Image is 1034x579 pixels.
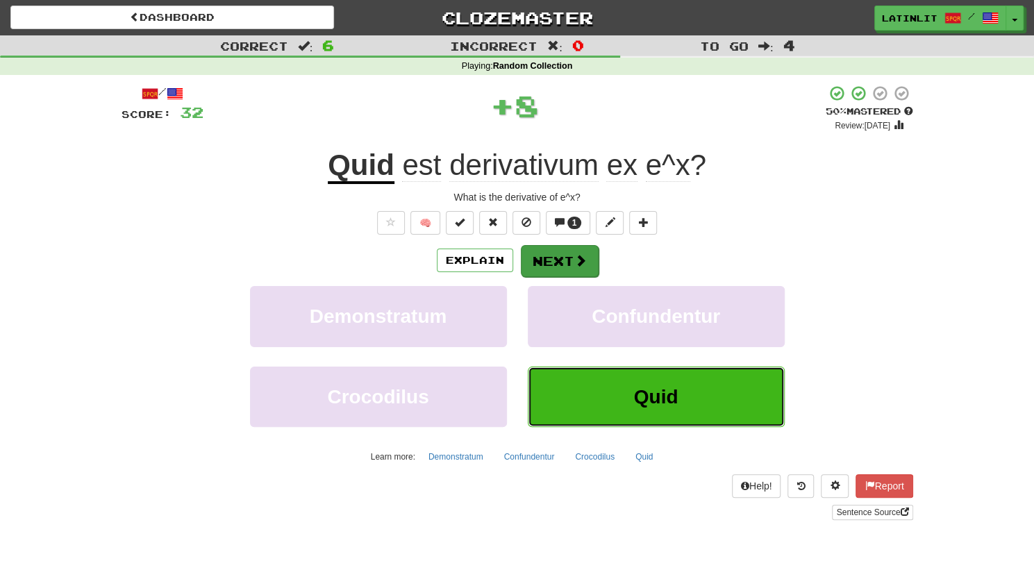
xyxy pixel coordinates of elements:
[758,40,774,52] span: :
[122,108,172,120] span: Score:
[449,149,599,182] span: derivativum
[437,249,513,272] button: Explain
[515,88,539,123] span: 8
[310,305,447,327] span: Demonstratum
[497,446,562,467] button: Confundentur
[596,211,624,235] button: Edit sentence (alt+d)
[783,37,794,53] span: 4
[634,386,678,408] span: Quid
[787,474,814,498] button: Round history (alt+y)
[835,121,890,131] small: Review: [DATE]
[122,190,913,204] div: What is the derivative of e^x?
[450,39,537,53] span: Incorrect
[567,446,622,467] button: Crocodilus
[646,149,690,182] span: e^x
[421,446,491,467] button: Demonstratum
[250,286,507,346] button: Demonstratum
[592,305,720,327] span: Confundentur
[826,106,847,117] span: 50 %
[322,37,334,53] span: 6
[402,149,441,182] span: est
[528,286,785,346] button: Confundentur
[327,386,428,408] span: Crocodilus
[882,12,937,24] span: latinlit
[546,211,591,235] button: 1
[377,211,405,235] button: Favorite sentence (alt+f)
[493,61,573,71] strong: Random Collection
[521,245,599,277] button: Next
[572,218,577,228] span: 1
[629,211,657,235] button: Add to collection (alt+a)
[700,39,749,53] span: To go
[250,367,507,427] button: Crocodilus
[628,446,660,467] button: Quid
[180,103,203,121] span: 32
[968,11,975,21] span: /
[410,211,440,235] button: 🧠
[512,211,540,235] button: Ignore sentence (alt+i)
[606,149,637,182] span: ex
[856,474,912,498] button: Report
[371,452,415,462] small: Learn more:
[328,149,394,184] u: Quid
[572,37,584,53] span: 0
[355,6,678,30] a: Clozemaster
[479,211,507,235] button: Reset to 0% Mastered (alt+r)
[10,6,334,29] a: Dashboard
[298,40,313,52] span: :
[732,474,781,498] button: Help!
[528,367,785,427] button: Quid
[220,39,288,53] span: Correct
[490,85,515,126] span: +
[826,106,913,118] div: Mastered
[547,40,562,52] span: :
[874,6,1006,31] a: latinlit /
[394,149,706,182] span: ?
[832,505,912,520] a: Sentence Source
[122,85,203,102] div: /
[446,211,474,235] button: Set this sentence to 100% Mastered (alt+m)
